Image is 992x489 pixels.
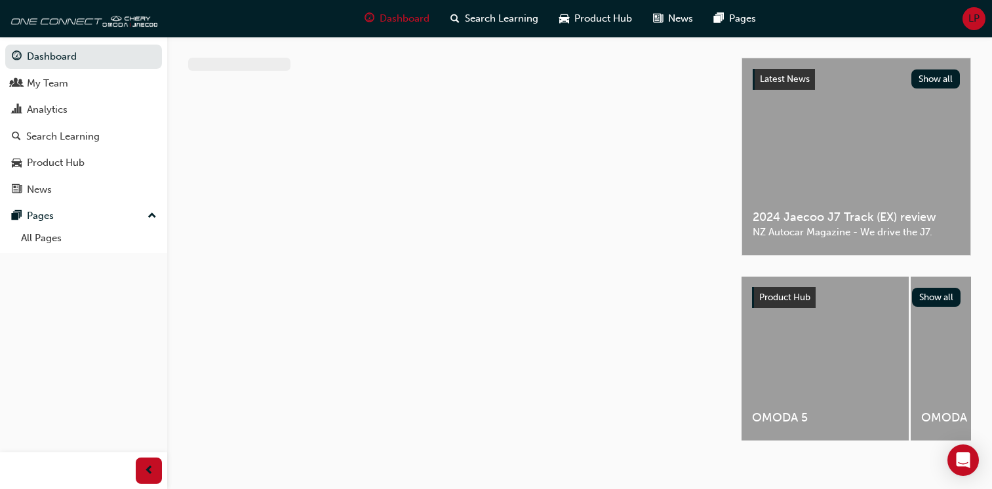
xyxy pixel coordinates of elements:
[27,102,68,117] div: Analytics
[912,288,961,307] button: Show all
[148,208,157,225] span: up-icon
[27,182,52,197] div: News
[742,277,909,440] a: OMODA 5
[26,129,100,144] div: Search Learning
[752,287,961,308] a: Product HubShow all
[12,51,22,63] span: guage-icon
[27,76,68,91] div: My Team
[27,155,85,170] div: Product Hub
[27,208,54,224] div: Pages
[759,292,810,303] span: Product Hub
[5,204,162,228] button: Pages
[5,125,162,149] a: Search Learning
[549,5,643,32] a: car-iconProduct Hub
[947,444,979,476] div: Open Intercom Messenger
[12,184,22,196] span: news-icon
[753,225,960,240] span: NZ Autocar Magazine - We drive the J7.
[12,104,22,116] span: chart-icon
[5,151,162,175] a: Product Hub
[365,10,374,27] span: guage-icon
[911,69,961,88] button: Show all
[760,73,810,85] span: Latest News
[144,463,154,479] span: prev-icon
[450,10,460,27] span: search-icon
[742,58,971,256] a: Latest NewsShow all2024 Jaecoo J7 Track (EX) reviewNZ Autocar Magazine - We drive the J7.
[729,11,756,26] span: Pages
[5,45,162,69] a: Dashboard
[559,10,569,27] span: car-icon
[12,157,22,169] span: car-icon
[753,69,960,90] a: Latest NewsShow all
[714,10,724,27] span: pages-icon
[5,98,162,122] a: Analytics
[653,10,663,27] span: news-icon
[12,78,22,90] span: people-icon
[380,11,429,26] span: Dashboard
[354,5,440,32] a: guage-iconDashboard
[16,228,162,248] a: All Pages
[12,210,22,222] span: pages-icon
[968,11,980,26] span: LP
[704,5,766,32] a: pages-iconPages
[668,11,693,26] span: News
[643,5,704,32] a: news-iconNews
[7,5,157,31] img: oneconnect
[5,178,162,202] a: News
[465,11,538,26] span: Search Learning
[440,5,549,32] a: search-iconSearch Learning
[574,11,632,26] span: Product Hub
[753,210,960,225] span: 2024 Jaecoo J7 Track (EX) review
[12,131,21,143] span: search-icon
[962,7,985,30] button: LP
[5,71,162,96] a: My Team
[5,42,162,204] button: DashboardMy TeamAnalyticsSearch LearningProduct HubNews
[752,410,898,425] span: OMODA 5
